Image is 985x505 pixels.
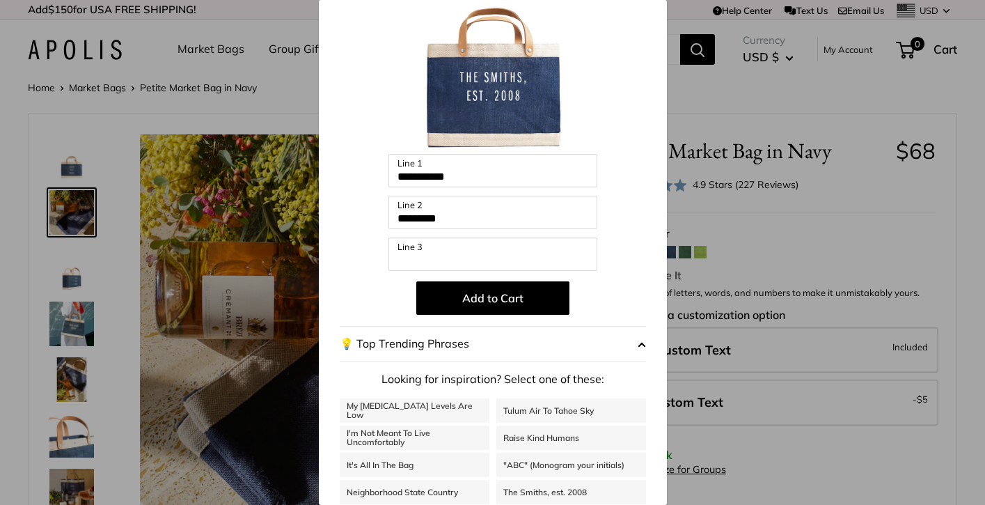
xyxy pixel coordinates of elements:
[496,426,646,450] a: Raise Kind Humans
[416,1,569,154] img: customizer-prod
[340,369,646,390] p: Looking for inspiration? Select one of these:
[340,398,489,423] a: My [MEDICAL_DATA] Levels Are Low
[11,452,149,494] iframe: Sign Up via Text for Offers
[496,453,646,477] a: "ABC" (Monogram your initials)
[416,281,569,315] button: Add to Cart
[340,453,489,477] a: It's All In The Bag
[340,480,489,504] a: Neighborhood State Country
[496,398,646,423] a: Tulum Air To Tahoe Sky
[496,480,646,504] a: The Smiths, est. 2008
[340,326,646,362] button: 💡 Top Trending Phrases
[340,426,489,450] a: I'm Not Meant To Live Uncomfortably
